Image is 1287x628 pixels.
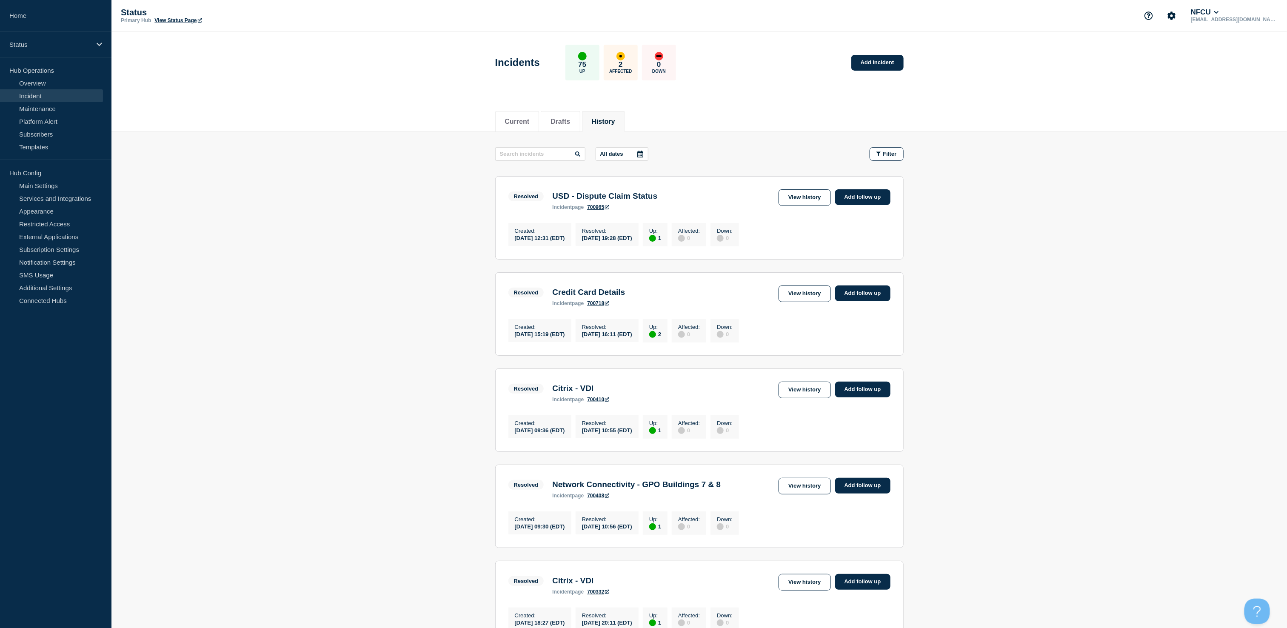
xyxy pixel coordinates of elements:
[154,17,202,23] a: View Status Page
[578,52,587,60] div: up
[649,235,656,242] div: up
[649,234,661,242] div: 1
[552,493,572,499] span: incident
[1140,7,1158,25] button: Support
[717,426,733,434] div: 0
[552,288,625,297] h3: Credit Card Details
[678,234,700,242] div: 0
[552,576,609,585] h3: Citrix - VDI
[587,397,609,402] a: 700410
[121,8,291,17] p: Status
[717,619,724,626] div: disabled
[121,17,151,23] p: Primary Hub
[515,228,565,234] p: Created :
[835,478,890,494] a: Add follow up
[582,612,632,619] p: Resolved :
[717,516,733,522] p: Down :
[552,300,572,306] span: incident
[870,147,904,161] button: Filter
[835,382,890,397] a: Add follow up
[649,426,661,434] div: 1
[649,522,661,530] div: 1
[582,420,632,426] p: Resolved :
[582,234,632,241] div: [DATE] 19:28 (EDT)
[582,330,632,337] div: [DATE] 16:11 (EDT)
[609,69,632,74] p: Affected
[587,204,609,210] a: 700965
[587,493,609,499] a: 700408
[678,516,700,522] p: Affected :
[678,619,700,626] div: 0
[678,523,685,530] div: disabled
[9,41,91,48] p: Status
[649,420,661,426] p: Up :
[582,228,632,234] p: Resolved :
[552,493,584,499] p: page
[582,619,632,626] div: [DATE] 20:11 (EDT)
[596,147,648,161] button: All dates
[717,228,733,234] p: Down :
[678,330,700,338] div: 0
[578,60,586,69] p: 75
[717,331,724,338] div: disabled
[600,151,623,157] p: All dates
[582,516,632,522] p: Resolved :
[582,522,632,530] div: [DATE] 10:56 (EDT)
[678,235,685,242] div: disabled
[649,516,661,522] p: Up :
[717,619,733,626] div: 0
[495,147,585,161] input: Search incidents
[717,420,733,426] p: Down :
[678,228,700,234] p: Affected :
[779,574,830,591] a: View history
[678,612,700,619] p: Affected :
[515,619,565,626] div: [DATE] 18:27 (EDT)
[505,118,530,126] button: Current
[495,57,540,69] h1: Incidents
[515,426,565,434] div: [DATE] 09:36 (EDT)
[1163,7,1181,25] button: Account settings
[616,52,625,60] div: affected
[587,589,609,595] a: 700332
[649,619,656,626] div: up
[552,204,584,210] p: page
[592,118,615,126] button: History
[717,235,724,242] div: disabled
[649,228,661,234] p: Up :
[552,397,572,402] span: incident
[652,69,666,74] p: Down
[835,574,890,590] a: Add follow up
[508,576,544,586] span: Resolved
[1189,17,1278,23] p: [EMAIL_ADDRESS][DOMAIN_NAME]
[649,427,656,434] div: up
[649,619,661,626] div: 1
[552,204,572,210] span: incident
[717,234,733,242] div: 0
[717,427,724,434] div: disabled
[1244,599,1270,624] iframe: Help Scout Beacon - Open
[508,384,544,394] span: Resolved
[779,285,830,302] a: View history
[515,516,565,522] p: Created :
[552,191,657,201] h3: USD - Dispute Claim Status
[515,330,565,337] div: [DATE] 15:19 (EDT)
[717,522,733,530] div: 0
[515,612,565,619] p: Created :
[552,300,584,306] p: page
[779,382,830,398] a: View history
[552,589,584,595] p: page
[649,330,661,338] div: 2
[582,426,632,434] div: [DATE] 10:55 (EDT)
[678,426,700,434] div: 0
[717,324,733,330] p: Down :
[515,324,565,330] p: Created :
[552,397,584,402] p: page
[851,55,904,71] a: Add incident
[587,300,609,306] a: 700718
[579,69,585,74] p: Up
[1189,8,1221,17] button: NFCU
[582,324,632,330] p: Resolved :
[508,288,544,297] span: Resolved
[678,619,685,626] div: disabled
[552,384,609,393] h3: Citrix - VDI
